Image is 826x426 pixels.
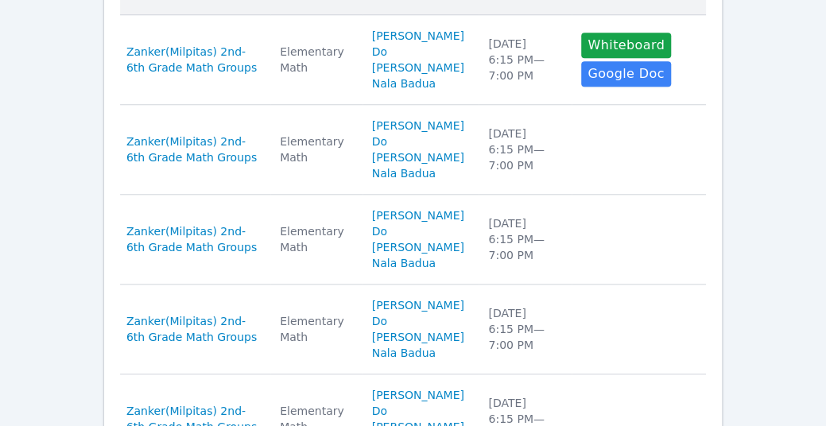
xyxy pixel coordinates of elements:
[280,44,352,76] div: Elementary Math
[280,134,352,165] div: Elementary Math
[372,329,464,345] a: [PERSON_NAME]
[120,15,706,105] tr: Zanker(Milpitas) 2nd-6th Grade Math GroupsElementary Math[PERSON_NAME] Do[PERSON_NAME]Nala Badua[...
[372,239,464,255] a: [PERSON_NAME]
[126,134,261,165] a: Zanker(Milpitas) 2nd-6th Grade Math Groups
[581,33,671,58] button: Whiteboard
[372,149,464,165] a: [PERSON_NAME]
[120,195,706,285] tr: Zanker(Milpitas) 2nd-6th Grade Math GroupsElementary Math[PERSON_NAME] Do[PERSON_NAME]Nala Badua[...
[372,297,470,329] a: [PERSON_NAME] Do
[488,126,562,173] div: [DATE] 6:15 PM — 7:00 PM
[372,60,464,76] a: [PERSON_NAME]
[372,28,470,60] a: [PERSON_NAME] Do
[126,44,261,76] a: Zanker(Milpitas) 2nd-6th Grade Math Groups
[372,345,436,361] a: Nala Badua
[488,36,562,83] div: [DATE] 6:15 PM — 7:00 PM
[488,305,562,353] div: [DATE] 6:15 PM — 7:00 PM
[372,207,470,239] a: [PERSON_NAME] Do
[120,105,706,195] tr: Zanker(Milpitas) 2nd-6th Grade Math GroupsElementary Math[PERSON_NAME] Do[PERSON_NAME]Nala Badua[...
[581,61,670,87] a: Google Doc
[120,285,706,374] tr: Zanker(Milpitas) 2nd-6th Grade Math GroupsElementary Math[PERSON_NAME] Do[PERSON_NAME]Nala Badua[...
[372,255,436,271] a: Nala Badua
[126,223,261,255] a: Zanker(Milpitas) 2nd-6th Grade Math Groups
[372,165,436,181] a: Nala Badua
[488,215,562,263] div: [DATE] 6:15 PM — 7:00 PM
[372,387,470,419] a: [PERSON_NAME] Do
[280,223,352,255] div: Elementary Math
[372,76,436,91] a: Nala Badua
[126,313,261,345] a: Zanker(Milpitas) 2nd-6th Grade Math Groups
[280,313,352,345] div: Elementary Math
[372,118,470,149] a: [PERSON_NAME] Do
